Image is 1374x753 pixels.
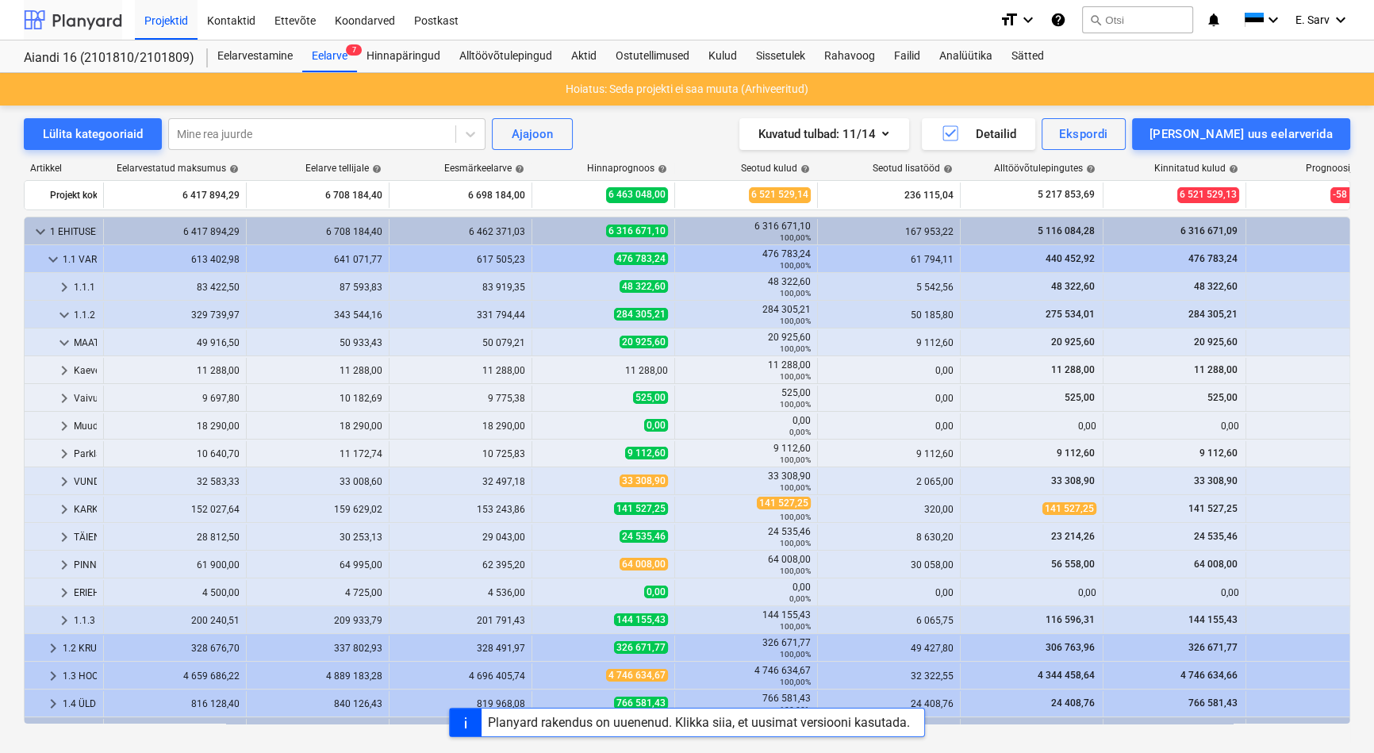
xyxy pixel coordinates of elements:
[1050,531,1096,542] span: 23 214,26
[681,693,811,715] div: 766 581,43
[780,344,811,353] small: 100,00%
[780,372,811,381] small: 100,00%
[110,282,240,293] div: 83 422,50
[253,226,382,237] div: 6 708 184,40
[739,118,909,150] button: Kuvatud tulbad:11/14
[620,280,668,293] span: 48 322,60
[74,386,98,411] div: Vaivundament
[1059,124,1107,144] div: Ekspordi
[681,332,811,354] div: 20 925,60
[55,333,74,352] span: keyboard_arrow_down
[55,555,74,574] span: keyboard_arrow_right
[1050,364,1096,375] span: 11 288,00
[369,164,382,174] span: help
[1042,118,1125,150] button: Ekspordi
[1187,614,1239,625] span: 144 155,43
[396,337,525,348] div: 50 079,21
[44,639,63,658] span: keyboard_arrow_right
[55,500,74,519] span: keyboard_arrow_right
[74,497,98,522] div: KARKASSI- JA KATUSEKONSTRUKTSIOONID
[824,226,954,237] div: 167 953,22
[110,393,240,404] div: 9 697,80
[63,691,97,717] div: 1.4 ÜLDKULUD
[253,615,382,626] div: 209 933,79
[1050,281,1096,292] span: 48 322,60
[681,443,811,465] div: 9 112,60
[824,337,954,348] div: 9 112,60
[55,583,74,602] span: keyboard_arrow_right
[780,567,811,575] small: 100,00%
[780,261,811,270] small: 100,00%
[644,419,668,432] span: 0,00
[74,358,98,383] div: Kaevetööd
[620,474,668,487] span: 33 308,90
[681,415,811,437] div: 0,00
[74,302,98,328] div: 1.1.2 BETOONIST VARIKATUS
[1187,253,1239,264] span: 476 783,24
[780,233,811,242] small: 100,00%
[824,643,954,654] div: 49 427,80
[1063,392,1096,403] span: 525,00
[824,448,954,459] div: 9 112,60
[226,164,239,174] span: help
[512,124,553,144] div: Ajajoon
[24,118,162,150] button: Lülita kategooriaid
[346,44,362,56] span: 7
[110,670,240,682] div: 4 659 686,22
[824,421,954,432] div: 0,00
[824,670,954,682] div: 32 322,55
[44,250,63,269] span: keyboard_arrow_down
[110,226,240,237] div: 6 417 894,29
[110,587,240,598] div: 4 500,00
[1036,225,1096,236] span: 5 116 084,28
[253,643,382,654] div: 337 802,93
[644,586,668,598] span: 0,00
[55,305,74,325] span: keyboard_arrow_down
[55,528,74,547] span: keyboard_arrow_right
[44,667,63,686] span: keyboard_arrow_right
[1042,502,1096,515] span: 141 527,25
[681,582,811,604] div: 0,00
[780,513,811,521] small: 100,00%
[396,309,525,321] div: 331 794,44
[253,448,382,459] div: 11 172,74
[681,248,811,271] div: 476 783,24
[780,483,811,492] small: 100,00%
[780,317,811,325] small: 100,00%
[620,530,668,543] span: 24 535,46
[681,276,811,298] div: 48 322,60
[253,504,382,515] div: 159 629,02
[253,182,382,208] div: 6 708 184,40
[110,643,240,654] div: 328 676,70
[780,650,811,659] small: 100,00%
[55,278,74,297] span: keyboard_arrow_right
[110,365,240,376] div: 11 288,00
[253,365,382,376] div: 11 288,00
[780,400,811,409] small: 100,00%
[757,497,811,509] span: 141 527,25
[396,282,525,293] div: 83 919,35
[1206,392,1239,403] span: 525,00
[1050,336,1096,348] span: 20 925,60
[396,532,525,543] div: 29 043,00
[110,337,240,348] div: 49 916,50
[396,365,525,376] div: 11 288,00
[824,504,954,515] div: 320,00
[74,275,98,300] div: 1.1.1 BETOONIST VARIKATUSE LISAD
[1110,587,1239,598] div: 0,00
[253,587,382,598] div: 4 725,00
[450,40,562,72] a: Alltöövõtulepingud
[512,164,524,174] span: help
[1179,670,1239,681] span: 4 746 634,66
[885,40,930,72] div: Failid
[110,421,240,432] div: 18 290,00
[1055,448,1096,459] span: 9 112,60
[1187,697,1239,709] span: 766 581,43
[253,670,382,682] div: 4 889 183,28
[606,40,699,72] div: Ostutellimused
[1192,475,1239,486] span: 33 308,90
[63,663,97,689] div: 1.3 HOONE
[1154,163,1238,174] div: Kinnitatud kulud
[110,559,240,571] div: 61 900,00
[55,472,74,491] span: keyboard_arrow_right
